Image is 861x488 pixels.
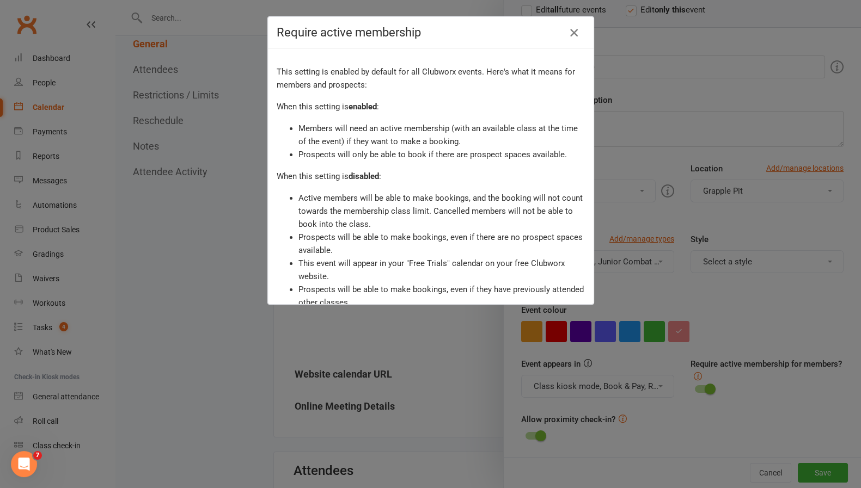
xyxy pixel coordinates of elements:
li: This event will appear in your "Free Trials" calendar on your free Clubworx website. [298,257,585,283]
p: When this setting is : [277,170,585,183]
li: Members will need an active membership (with an available class at the time of the event) if they... [298,122,585,148]
span: 7 [33,451,42,460]
button: Close [565,24,583,41]
li: Prospects will only be able to book if there are prospect spaces available. [298,148,585,161]
li: Prospects will be able to make bookings, even if they have previously attended other classes. [298,283,585,309]
b: enabled [349,102,377,112]
iframe: Intercom live chat [11,451,37,477]
li: Prospects will be able to make bookings, even if there are no prospect spaces available. [298,231,585,257]
b: disabled [349,171,379,181]
li: Active members will be able to make bookings, and the booking will not count towards the membersh... [298,192,585,231]
p: When this setting is : [277,100,585,113]
p: This setting is enabled by default for all Clubworx events. Here's what it means for members and ... [277,65,585,91]
h4: Require active membership [277,26,585,39]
